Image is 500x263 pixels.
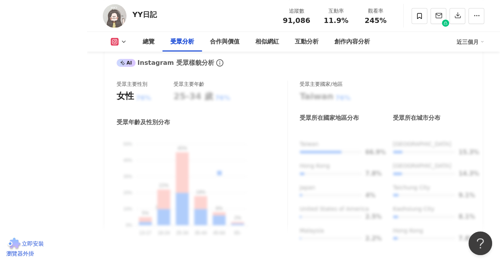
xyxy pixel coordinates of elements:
[170,37,194,46] div: 受眾分析
[215,58,225,68] span: info-circle
[393,114,440,122] div: 受眾所在城市分布
[360,7,391,15] div: 觀看率
[210,37,240,46] div: 合作與價值
[364,17,387,25] span: 245%
[117,59,136,67] div: AI
[255,37,279,46] div: 相似網紅
[117,81,147,88] div: 受眾主要性別
[468,231,492,255] iframe: Help Scout Beacon - Open
[117,59,214,67] div: Instagram 受眾樣貌分析
[334,37,370,46] div: 創作內容分析
[295,37,319,46] div: 互動分析
[117,90,134,102] div: 女性
[283,16,310,25] span: 91,086
[300,114,359,122] div: 受眾所在國家地區分布
[143,37,155,46] div: 總覽
[457,35,484,48] div: 近三個月
[321,7,351,15] div: 互動率
[117,118,170,126] div: 受眾年齡及性別分布
[324,17,348,25] span: 11.9%
[103,4,126,28] img: KOL Avatar
[132,9,157,19] div: YY日記
[174,81,204,88] div: 受眾主要年齡
[300,81,342,88] div: 受眾主要國家/地區
[281,7,311,15] div: 追蹤數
